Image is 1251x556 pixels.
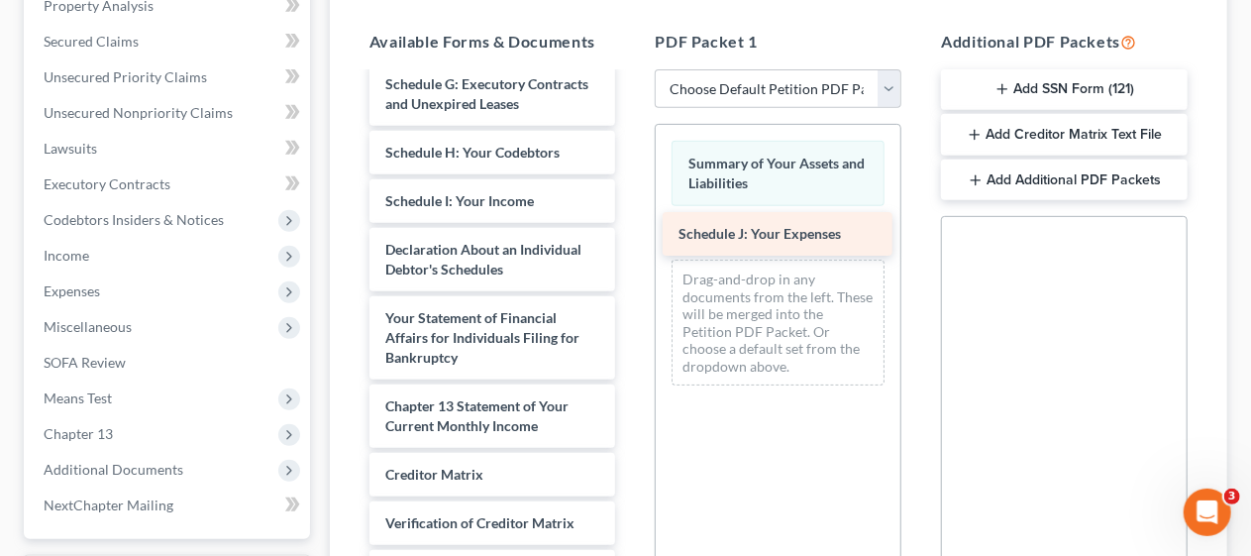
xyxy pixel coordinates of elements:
[44,104,233,121] span: Unsecured Nonpriority Claims
[385,241,581,278] span: Declaration About an Individual Debtor's Schedules
[385,144,560,161] span: Schedule H: Your Codebtors
[44,211,224,228] span: Codebtors Insiders & Notices
[44,389,112,406] span: Means Test
[1224,489,1240,504] span: 3
[385,397,569,434] span: Chapter 13 Statement of Your Current Monthly Income
[688,155,865,191] span: Summary of Your Assets and Liabilities
[369,30,616,54] h5: Available Forms & Documents
[44,68,207,85] span: Unsecured Priority Claims
[385,309,579,366] span: Your Statement of Financial Affairs for Individuals Filing for Bankruptcy
[28,24,310,59] a: Secured Claims
[941,30,1188,54] h5: Additional PDF Packets
[941,69,1188,111] button: Add SSN Form (121)
[44,140,97,157] span: Lawsuits
[385,466,483,483] span: Creditor Matrix
[28,345,310,381] a: SOFA Review
[941,160,1188,201] button: Add Additional PDF Packets
[28,59,310,95] a: Unsecured Priority Claims
[385,75,588,112] span: Schedule G: Executory Contracts and Unexpired Leases
[385,514,574,531] span: Verification of Creditor Matrix
[28,167,310,202] a: Executory Contracts
[28,95,310,131] a: Unsecured Nonpriority Claims
[44,425,113,442] span: Chapter 13
[44,461,183,478] span: Additional Documents
[44,247,89,264] span: Income
[28,131,310,167] a: Lawsuits
[44,282,100,299] span: Expenses
[1184,489,1231,536] iframe: Intercom live chat
[678,225,841,242] span: Schedule J: Your Expenses
[44,497,173,513] span: NextChapter Mailing
[672,260,885,386] div: Drag-and-drop in any documents from the left. These will be merged into the Petition PDF Packet. ...
[385,192,534,209] span: Schedule I: Your Income
[44,175,170,192] span: Executory Contracts
[44,318,132,335] span: Miscellaneous
[941,114,1188,156] button: Add Creditor Matrix Text File
[655,30,901,54] h5: PDF Packet 1
[44,354,126,371] span: SOFA Review
[28,488,310,523] a: NextChapter Mailing
[44,33,139,50] span: Secured Claims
